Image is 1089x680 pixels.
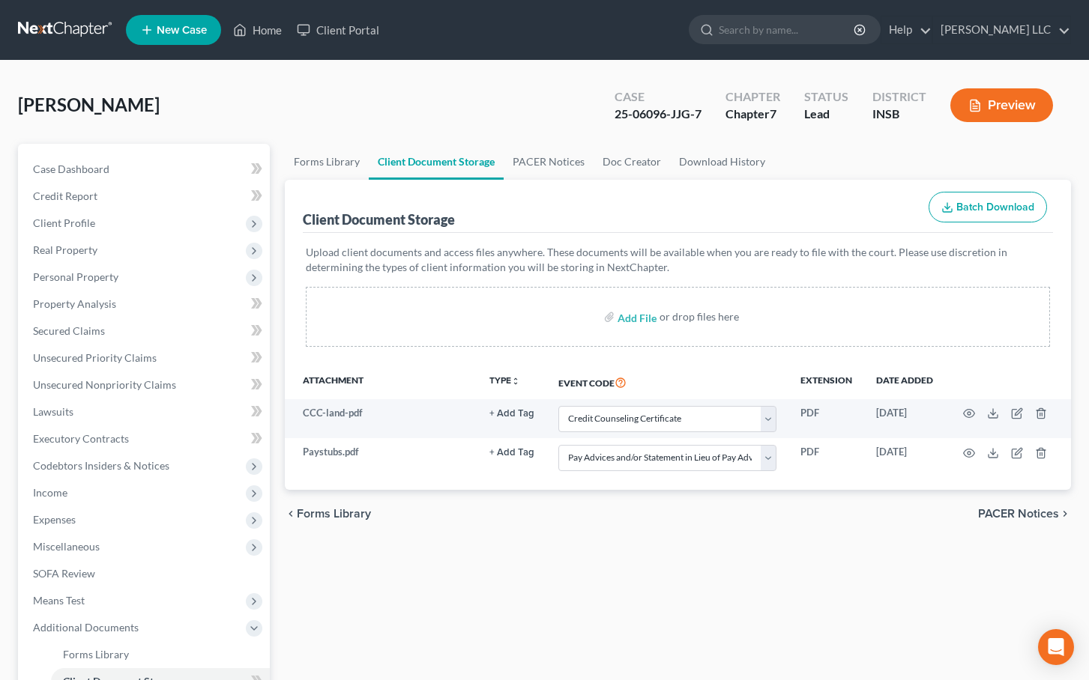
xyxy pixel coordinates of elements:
span: Forms Library [63,648,129,661]
td: [DATE] [864,438,945,477]
td: CCC-land-pdf [285,399,477,438]
a: [PERSON_NAME] LLC [933,16,1070,43]
span: Additional Documents [33,621,139,634]
div: District [872,88,926,106]
span: Means Test [33,594,85,607]
span: Credit Report [33,189,97,202]
button: chevron_left Forms Library [285,508,371,520]
td: PDF [788,438,864,477]
span: Unsecured Priority Claims [33,351,157,364]
div: Client Document Storage [303,210,455,228]
i: unfold_more [511,377,520,386]
input: Search by name... [719,16,856,43]
span: SOFA Review [33,567,95,580]
button: + Add Tag [489,409,534,419]
th: Event Code [546,365,788,399]
span: Miscellaneous [33,540,100,553]
div: Open Intercom Messenger [1038,629,1074,665]
a: Help [881,16,932,43]
a: Unsecured Nonpriority Claims [21,371,270,398]
div: Case [615,88,702,106]
a: Secured Claims [21,318,270,344]
a: + Add Tag [489,445,534,459]
span: [PERSON_NAME] [18,94,160,115]
a: Client Portal [289,16,387,43]
a: SOFA Review [21,560,270,587]
span: Expenses [33,513,76,526]
a: Client Document Storage [369,144,504,180]
div: Lead [804,106,848,123]
span: Income [33,486,67,499]
th: Extension [788,365,864,399]
a: Forms Library [51,641,270,668]
span: Client Profile [33,216,95,229]
a: Doc Creator [594,144,670,180]
th: Attachment [285,365,477,399]
span: Forms Library [297,508,371,520]
a: Unsecured Priority Claims [21,344,270,371]
p: Upload client documents and access files anywhere. These documents will be available when you are... [306,245,1050,275]
span: Codebtors Insiders & Notices [33,459,169,472]
i: chevron_left [285,508,297,520]
div: 25-06096-JJG-7 [615,106,702,123]
a: Property Analysis [21,291,270,318]
a: Download History [670,144,774,180]
a: Credit Report [21,183,270,210]
a: Executory Contracts [21,425,270,452]
div: Chapter [726,106,780,123]
a: Forms Library [285,144,369,180]
button: TYPEunfold_more [489,376,520,386]
span: Executory Contracts [33,432,129,445]
div: INSB [872,106,926,123]
button: PACER Notices chevron_right [978,508,1071,520]
span: Batch Download [956,201,1034,213]
th: Date added [864,365,945,399]
button: Batch Download [929,192,1047,223]
button: Preview [950,88,1053,122]
a: Home [226,16,289,43]
span: 7 [770,106,776,121]
button: + Add Tag [489,448,534,458]
td: [DATE] [864,399,945,438]
span: Unsecured Nonpriority Claims [33,378,176,391]
a: + Add Tag [489,406,534,420]
td: Paystubs.pdf [285,438,477,477]
a: PACER Notices [504,144,594,180]
span: Lawsuits [33,405,73,418]
div: Status [804,88,848,106]
div: Chapter [726,88,780,106]
div: or drop files here [660,309,739,324]
span: New Case [157,25,207,36]
span: Real Property [33,243,97,256]
span: Case Dashboard [33,163,109,175]
span: Personal Property [33,270,118,283]
span: PACER Notices [978,508,1059,520]
span: Secured Claims [33,324,105,337]
td: PDF [788,399,864,438]
a: Lawsuits [21,398,270,425]
span: Property Analysis [33,297,116,310]
a: Case Dashboard [21,156,270,183]
i: chevron_right [1059,508,1071,520]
